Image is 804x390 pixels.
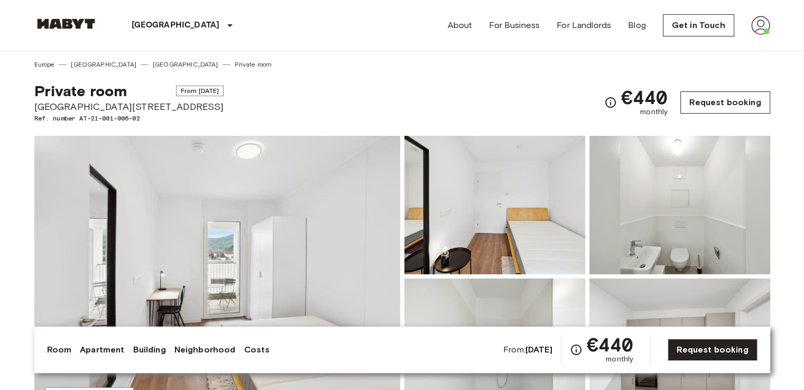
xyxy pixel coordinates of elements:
[751,16,770,35] img: avatar
[663,14,734,36] a: Get in Touch
[80,343,124,356] a: Apartment
[235,60,272,69] a: Private room
[244,343,270,356] a: Costs
[589,136,770,274] img: Picture of unit AT-21-001-006-02
[604,96,617,109] svg: Check cost overview for full price breakdown. Please note that discounts apply to new joiners onl...
[133,343,165,356] a: Building
[34,60,55,69] a: Europe
[668,339,757,361] a: Request booking
[448,19,473,32] a: About
[153,60,218,69] a: [GEOGRAPHIC_DATA]
[34,82,127,100] span: Private room
[525,345,552,355] b: [DATE]
[640,107,668,117] span: monthly
[404,136,585,274] img: Picture of unit AT-21-001-006-02
[628,19,646,32] a: Blog
[34,114,224,123] span: Ref. number AT-21-001-006-02
[34,100,224,114] span: [GEOGRAPHIC_DATA][STREET_ADDRESS]
[680,91,770,114] a: Request booking
[34,18,98,29] img: Habyt
[503,344,552,356] span: From:
[174,343,236,356] a: Neighborhood
[606,354,633,365] span: monthly
[587,335,634,354] span: €440
[47,343,72,356] a: Room
[489,19,540,32] a: For Business
[176,86,224,96] span: From [DATE]
[557,19,611,32] a: For Landlords
[621,88,668,107] span: €440
[71,60,136,69] a: [GEOGRAPHIC_DATA]
[132,19,220,32] p: [GEOGRAPHIC_DATA]
[570,343,583,356] svg: Check cost overview for full price breakdown. Please note that discounts apply to new joiners onl...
